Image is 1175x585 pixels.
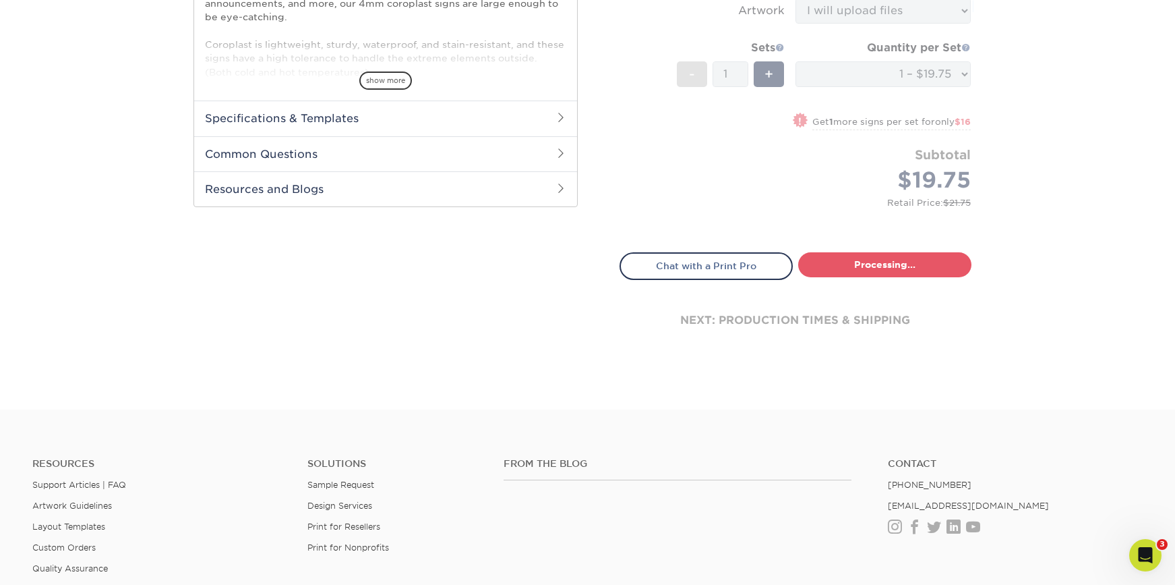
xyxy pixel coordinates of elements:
[620,280,971,361] div: next: production times & shipping
[798,252,971,277] a: Processing...
[307,501,372,511] a: Design Services
[359,72,412,90] span: show more
[32,501,112,511] a: Artwork Guidelines
[1129,539,1162,572] iframe: Intercom live chat
[194,171,577,206] h2: Resources and Blogs
[32,522,105,532] a: Layout Templates
[32,458,287,470] h4: Resources
[307,480,374,490] a: Sample Request
[888,480,971,490] a: [PHONE_NUMBER]
[620,252,793,279] a: Chat with a Print Pro
[194,136,577,171] h2: Common Questions
[307,522,380,532] a: Print for Resellers
[32,480,126,490] a: Support Articles | FAQ
[888,501,1049,511] a: [EMAIL_ADDRESS][DOMAIN_NAME]
[194,101,577,136] h2: Specifications & Templates
[307,542,389,553] a: Print for Nonprofits
[504,458,852,470] h4: From the Blog
[1157,539,1168,550] span: 3
[307,458,483,470] h4: Solutions
[888,458,1143,470] a: Contact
